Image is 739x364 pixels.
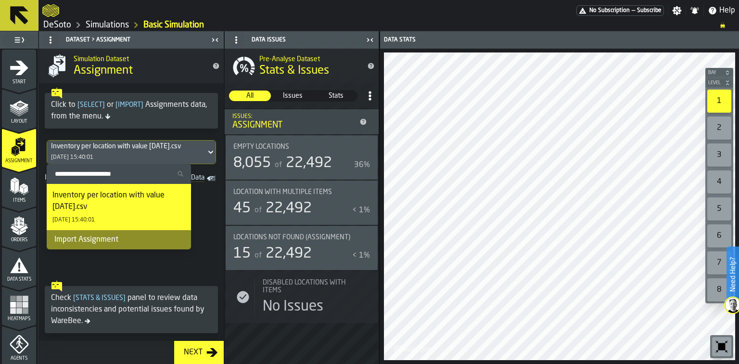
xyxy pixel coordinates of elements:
[2,79,36,85] span: Start
[705,195,733,222] div: button-toolbar-undefined
[233,143,370,151] div: Title
[76,102,107,108] span: Select
[226,271,378,323] div: stat-Disabled locations with Items
[263,279,358,294] span: Disabled locations with Items
[42,2,59,19] a: logo-header
[233,234,358,241] div: Title
[271,90,314,102] label: button-switch-multi-Issues
[705,169,733,195] div: button-toolbar-undefined
[707,278,731,301] div: 8
[576,5,664,16] div: Menu Subscription
[208,34,222,46] label: button-toggle-Close me
[225,49,379,83] div: title-Stats & Issues
[41,172,86,185] a: link-to-/wh/i/53489ce4-9a4e-4130-9411-87a947849922/import/assignment/
[2,286,36,325] li: menu Heatmaps
[386,339,440,358] a: logo-header
[2,247,36,286] li: menu Data Stats
[2,129,36,167] li: menu Assignment
[74,63,133,78] span: Assignment
[272,91,313,101] span: Issues
[233,234,350,241] span: Locations not found (Assignment)
[174,341,224,364] button: button-Next
[102,102,105,108] span: ]
[707,197,731,221] div: 5
[2,33,36,47] label: button-toggle-Toggle Full Menu
[114,102,145,108] span: Import
[2,50,36,88] li: menu Start
[704,5,739,16] label: button-toggle-Help
[2,158,36,164] span: Assignment
[233,188,332,196] span: Location with multiple Items
[668,6,686,15] label: button-toggle-Settings
[363,34,377,46] label: button-toggle-Close me
[2,356,36,361] span: Agents
[52,217,95,223] div: [DATE] 15:40:01
[382,37,561,43] div: Data Stats
[232,120,356,130] div: Assignment
[39,49,224,83] div: title-Assignment
[632,7,635,14] span: —
[315,90,357,102] label: button-switch-multi-Stats
[259,53,359,63] h2: Sub Title
[707,117,731,140] div: 2
[74,53,204,63] h2: Sub Title
[707,224,731,247] div: 6
[705,249,733,276] div: button-toolbar-undefined
[229,91,271,101] div: thumb
[41,32,208,48] div: Dataset > Assignment
[51,99,212,122] div: Click to or Assignments data, from the menu.
[47,184,191,230] li: dropdown-item
[727,247,738,301] label: Need Help?
[52,190,185,213] div: Inventory per location with value [DATE].csv
[705,88,733,115] div: button-toolbar-undefined
[43,20,71,30] a: link-to-/wh/i/53489ce4-9a4e-4130-9411-87a947849922
[707,170,731,194] div: 4
[263,298,323,315] div: No Issues
[233,143,358,151] div: Title
[51,143,202,150] div: DropdownMenuValue-0de07d38-033d-4de5-883b-cb7564274de5
[73,295,76,301] span: [
[71,295,127,301] span: Stats & Issues
[233,143,289,151] span: Empty locations
[227,32,363,48] div: Data Issues
[315,91,357,101] div: thumb
[233,188,370,196] div: Title
[266,247,312,261] span: 22,492
[255,252,262,260] span: of
[706,70,723,76] span: Bay
[380,31,739,49] header: Data Stats
[226,226,378,270] div: stat-Locations not found (Assignment)
[710,335,733,358] div: button-toolbar-undefined
[707,251,731,274] div: 7
[123,295,126,301] span: ]
[705,78,733,88] button: button-
[86,20,129,30] a: link-to-/wh/i/53489ce4-9a4e-4130-9411-87a947849922
[180,347,206,358] div: Next
[705,68,733,78] button: button-
[354,159,370,171] div: 36%
[42,19,735,31] nav: Breadcrumb
[2,316,36,322] span: Heatmaps
[707,90,731,113] div: 1
[2,208,36,246] li: menu Orders
[47,140,216,164] div: DropdownMenuValue-0de07d38-033d-4de5-883b-cb7564274de5[DATE] 15:40:01
[705,142,733,169] div: button-toolbar-undefined
[233,245,251,262] div: 15
[2,237,36,243] span: Orders
[115,102,118,108] span: [
[2,198,36,203] span: Items
[714,339,729,354] svg: Reset zoom and position
[233,188,358,196] div: Title
[51,154,93,161] div: [DATE] 15:40:01
[275,161,282,169] span: of
[226,135,378,180] div: stat-Empty locations
[589,7,630,14] span: No Subscription
[316,91,357,101] span: Stats
[47,230,191,249] div: Import Assignment
[686,6,703,15] label: button-toggle-Notifications
[263,279,370,294] div: Title
[2,168,36,207] li: menu Items
[352,205,370,216] div: < 1%
[706,80,723,86] span: Level
[705,115,733,142] div: button-toolbar-undefined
